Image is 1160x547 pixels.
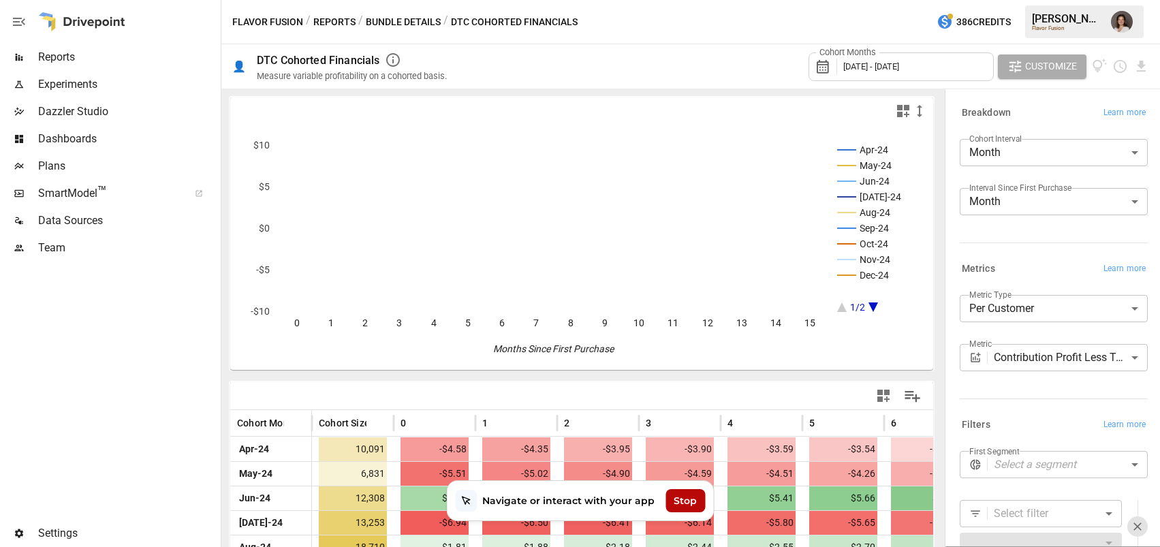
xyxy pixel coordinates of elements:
[653,413,672,433] button: Sort
[401,437,469,461] span: -$4.58
[1025,58,1077,75] span: Customize
[809,416,815,430] span: 5
[489,413,508,433] button: Sort
[564,462,632,486] span: -$4.90
[482,416,488,430] span: 1
[237,437,271,461] span: Apr-24
[1092,54,1108,79] button: View documentation
[358,14,363,31] div: /
[962,262,995,277] h6: Metrics
[38,76,218,93] span: Experiments
[668,317,678,328] text: 11
[401,486,469,510] span: $4.40
[38,213,218,229] span: Data Sources
[1032,12,1103,25] div: [PERSON_NAME]
[38,525,218,542] span: Settings
[960,139,1148,166] div: Month
[38,185,180,202] span: SmartModel
[1103,262,1146,276] span: Learn more
[809,486,877,510] span: $5.66
[237,416,298,430] span: Cohort Month
[465,317,471,328] text: 5
[257,71,447,81] div: Measure variable profitability on a cohorted basis.
[809,437,877,461] span: -$3.54
[860,160,892,171] text: May-24
[702,317,713,328] text: 12
[1111,11,1133,33] img: Franziska Ibscher
[499,317,505,328] text: 6
[493,343,615,354] text: Months Since First Purchase
[931,10,1016,35] button: 386Credits
[1032,25,1103,31] div: Flavor Fusion
[962,106,1011,121] h6: Breakdown
[969,338,992,349] label: Metric
[843,61,899,72] span: [DATE] - [DATE]
[969,446,1020,457] label: First Segment
[860,176,890,187] text: Jun-24
[257,54,379,67] div: DTC Cohorted Financials
[727,416,733,430] span: 4
[646,511,714,535] span: -$6.14
[994,344,1148,371] div: Contribution Profit Less Total Marketing Spend
[962,418,990,433] h6: Filters
[770,317,781,328] text: 14
[860,191,901,202] text: [DATE]-24
[253,140,270,151] text: $10
[306,14,311,31] div: /
[319,511,387,535] span: 13,253
[38,104,218,120] span: Dazzler Studio
[407,413,426,433] button: Sort
[319,462,387,486] span: 6,831
[860,144,888,155] text: Apr-24
[646,416,651,430] span: 3
[237,462,275,486] span: May-24
[571,413,590,433] button: Sort
[891,437,959,461] span: -$3.25
[898,413,917,433] button: Sort
[319,486,387,510] span: 12,308
[319,437,387,461] span: 10,091
[727,511,796,535] span: -$5.80
[860,223,889,234] text: Sep-24
[366,14,441,31] button: Bundle Details
[431,317,437,328] text: 4
[368,413,387,433] button: Sort
[960,295,1148,322] div: Per Customer
[860,207,890,218] text: Aug-24
[38,49,218,65] span: Reports
[1133,59,1149,74] button: Download report
[816,413,835,433] button: Sort
[969,289,1012,300] label: Metric Type
[633,317,644,328] text: 10
[319,416,370,430] span: Cohort Size
[230,125,933,370] svg: A chart.
[362,317,368,328] text: 2
[994,505,1100,521] span: Select filter
[891,486,959,510] span: $5.82
[285,413,304,433] button: Sort
[960,188,1148,215] div: Month
[38,158,218,174] span: Plans
[1103,106,1146,120] span: Learn more
[401,416,406,430] span: 0
[564,437,632,461] span: -$3.95
[891,462,959,486] span: -$3.98
[646,462,714,486] span: -$4.59
[602,317,608,328] text: 9
[860,270,889,281] text: Dec-24
[809,462,877,486] span: -$4.26
[97,183,107,200] span: ™
[232,60,246,73] div: 👤
[564,416,569,430] span: 2
[969,182,1071,193] label: Interval Since First Purchase
[860,238,888,249] text: Oct-24
[804,317,815,328] text: 15
[736,317,747,328] text: 13
[956,14,1011,31] span: 386 Credits
[1103,3,1141,41] button: Franziska Ibscher
[891,511,959,535] span: -$5.44
[396,317,402,328] text: 3
[816,46,879,59] label: Cohort Months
